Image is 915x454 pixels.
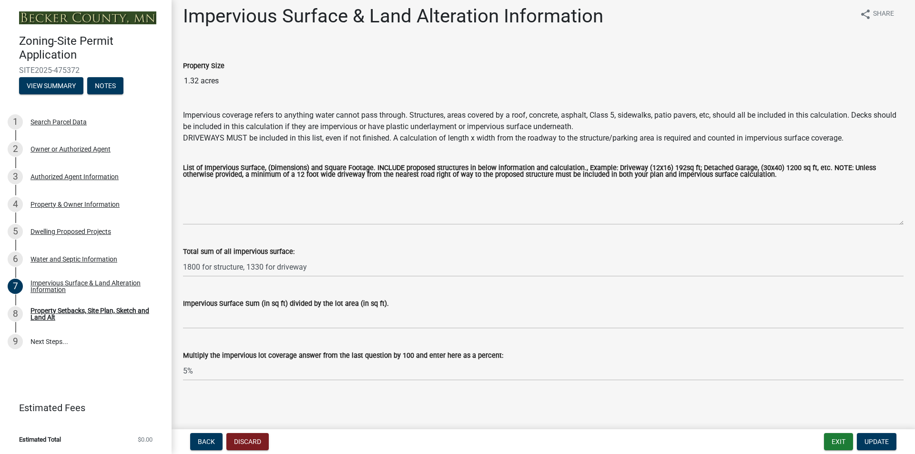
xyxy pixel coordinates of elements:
[8,141,23,157] div: 2
[30,146,111,152] div: Owner or Authorized Agent
[857,433,896,450] button: Update
[183,353,503,359] label: Multiply the impervious lot coverage answer from the last question by 100 and enter here as a per...
[852,5,902,23] button: shareShare
[183,110,904,132] div: Impervious coverage refers to anything water cannot pass through. Structures, areas covered by a ...
[30,228,111,235] div: Dwelling Proposed Projects
[138,436,152,443] span: $0.00
[860,9,871,20] i: share
[19,34,164,62] h4: Zoning-Site Permit Application
[8,252,23,267] div: 6
[8,398,156,417] a: Estimated Fees
[183,132,904,144] div: DRIVEWAYS MUST be included in this list, even if not finished. A calculation of length x width fr...
[190,433,223,450] button: Back
[19,436,61,443] span: Estimated Total
[19,66,152,75] span: SITE2025-475372
[824,433,853,450] button: Exit
[198,438,215,445] span: Back
[8,306,23,322] div: 8
[30,307,156,321] div: Property Setbacks, Site Plan, Sketch and Land Alt
[183,165,904,179] label: List of Impervious Surface, (Dimensions) and Square Footage. INCLUDE proposed structures in below...
[87,82,123,90] wm-modal-confirm: Notes
[8,279,23,294] div: 7
[8,197,23,212] div: 4
[183,5,603,28] h1: Impervious Surface & Land Alteration Information
[30,173,119,180] div: Authorized Agent Information
[30,280,156,293] div: Impervious Surface & Land Alteration Information
[87,77,123,94] button: Notes
[226,433,269,450] button: Discard
[30,256,117,262] div: Water and Septic Information
[183,301,389,307] label: Impervious Surface Sum (in sq ft) divided by the lot area (in sq ft).
[19,77,83,94] button: View Summary
[8,114,23,130] div: 1
[19,82,83,90] wm-modal-confirm: Summary
[19,11,156,24] img: Becker County, Minnesota
[30,201,120,208] div: Property & Owner Information
[183,63,224,70] label: Property Size
[183,249,295,255] label: Total sum of all impervious surface:
[8,334,23,349] div: 9
[8,169,23,184] div: 3
[30,119,87,125] div: Search Parcel Data
[864,438,889,445] span: Update
[873,9,894,20] span: Share
[8,224,23,239] div: 5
